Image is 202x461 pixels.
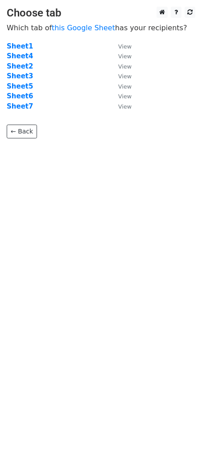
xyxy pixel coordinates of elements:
[7,82,33,90] a: Sheet5
[109,82,132,90] a: View
[109,42,132,50] a: View
[7,42,33,50] a: Sheet1
[7,92,33,100] a: Sheet6
[7,62,33,70] a: Sheet2
[118,63,132,70] small: View
[118,73,132,80] small: View
[118,93,132,100] small: View
[109,52,132,60] a: View
[7,52,33,60] a: Sheet4
[7,102,33,110] a: Sheet7
[109,62,132,70] a: View
[118,103,132,110] small: View
[7,7,195,20] h3: Choose tab
[118,43,132,50] small: View
[118,53,132,60] small: View
[118,83,132,90] small: View
[7,23,195,32] p: Which tab of has your recipients?
[7,72,33,80] a: Sheet3
[109,72,132,80] a: View
[7,125,37,138] a: ← Back
[52,24,115,32] a: this Google Sheet
[109,102,132,110] a: View
[109,92,132,100] a: View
